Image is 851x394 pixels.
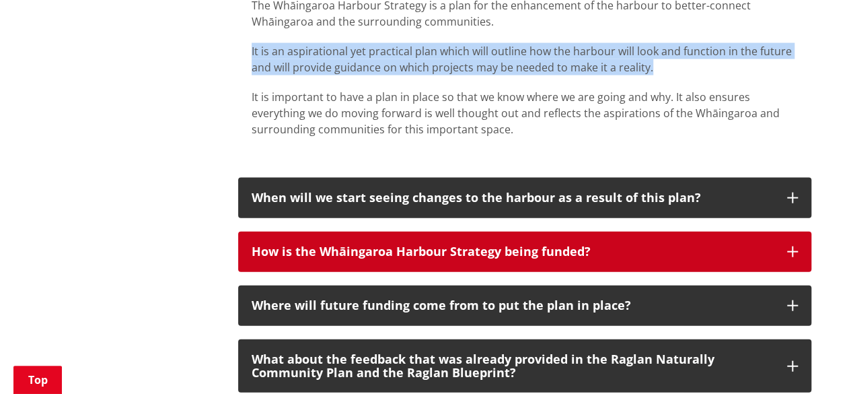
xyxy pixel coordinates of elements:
[252,191,774,205] h3: When will we start seeing changes to the harbour as a result of this plan?
[252,89,798,137] p: It is important to have a plan in place so that we know where we are going and why. It also ensur...
[789,337,838,386] iframe: Messenger Launcher
[238,232,811,272] button: How is the Whāingaroa Harbour Strategy being funded?
[238,339,811,393] button: What about the feedback that was already provided in the Raglan Naturally Community Plan and the ...
[252,245,774,259] h3: How is the Whāingaroa Harbour Strategy being funded?
[238,286,811,326] button: Where will future funding come from to put the plan in place?
[252,43,798,75] p: It is an aspirational yet practical plan which will outline how the harbour will look and functio...
[252,299,774,313] h3: Where will future funding come from to put the plan in place?
[252,353,774,380] h3: What about the feedback that was already provided in the Raglan Naturally Community Plan and the ...
[238,178,811,218] button: When will we start seeing changes to the harbour as a result of this plan?
[13,366,62,394] a: Top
